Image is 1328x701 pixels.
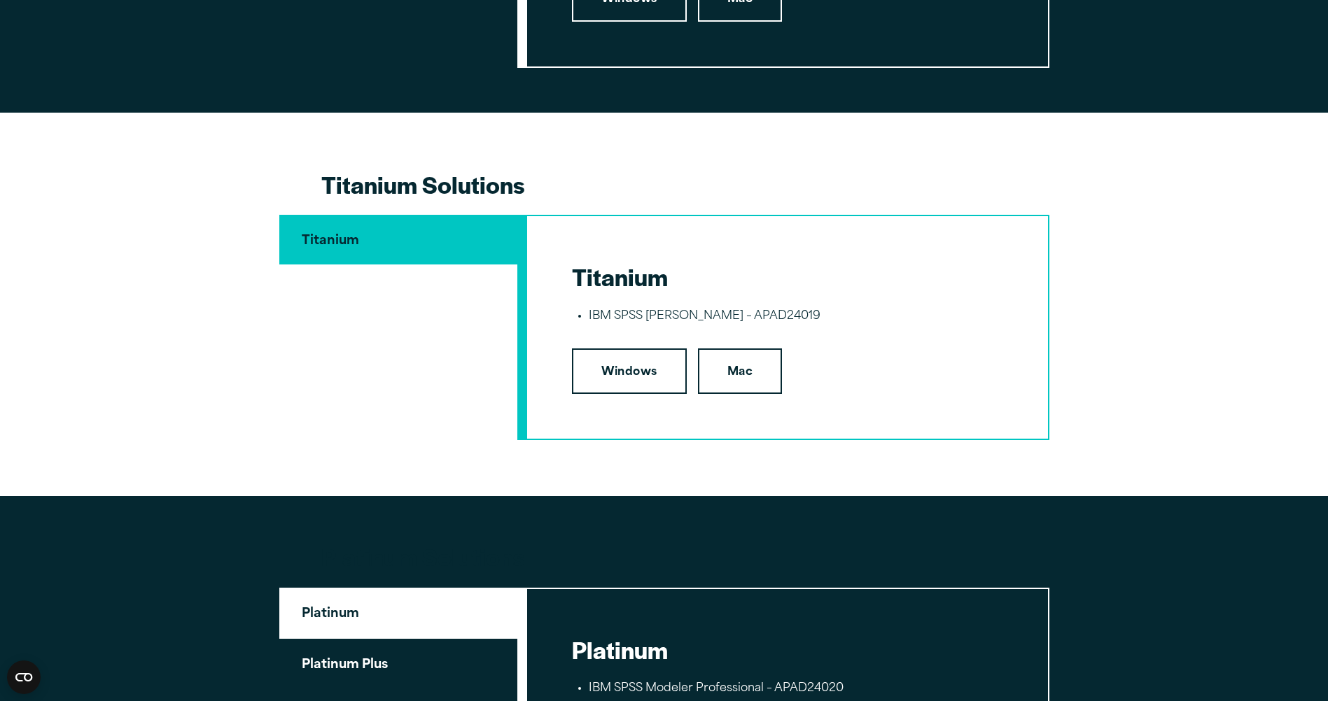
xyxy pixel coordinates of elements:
[279,639,517,688] button: Platinum Plus
[589,680,1003,698] li: IBM SPSS Modeler Professional – APAD24020
[698,348,782,395] a: Mac
[279,588,517,639] button: Platinum
[589,308,1003,326] li: IBM SPSS [PERSON_NAME] – APAD24019
[7,660,41,694] button: Open CMP widget
[321,169,1007,200] h2: Titanium Solutions
[572,261,1003,292] h2: Titanium
[572,348,687,395] a: Windows
[321,541,1007,572] h2: Platinum Solutions
[572,634,1003,665] h2: Platinum
[279,215,517,264] button: Titanium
